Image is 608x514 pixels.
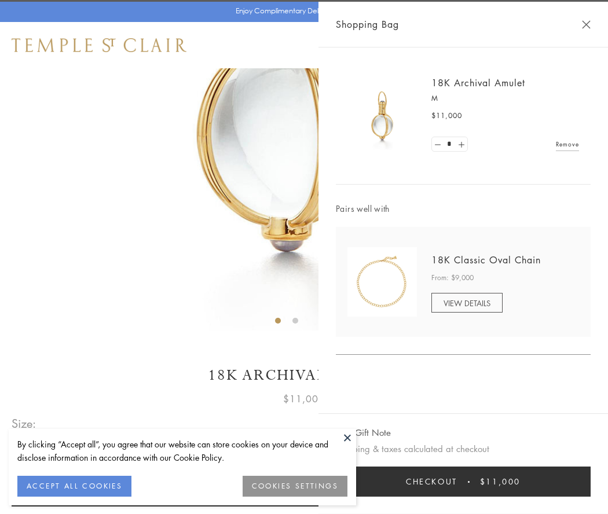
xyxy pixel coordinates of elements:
[17,438,347,464] div: By clicking “Accept all”, you agree that our website can store cookies on your device and disclos...
[12,414,37,433] span: Size:
[336,17,399,32] span: Shopping Bag
[431,272,474,284] span: From: $9,000
[480,475,521,488] span: $11,000
[17,476,131,497] button: ACCEPT ALL COOKIES
[431,293,503,313] a: VIEW DETAILS
[431,110,462,122] span: $11,000
[243,476,347,497] button: COOKIES SETTINGS
[431,254,541,266] a: 18K Classic Oval Chain
[455,137,467,152] a: Set quantity to 2
[582,20,591,29] button: Close Shopping Bag
[431,76,525,89] a: 18K Archival Amulet
[12,365,596,385] h1: 18K Archival Amulet
[431,93,579,104] p: M
[432,137,444,152] a: Set quantity to 0
[347,247,417,317] img: N88865-OV18
[12,38,186,52] img: Temple St. Clair
[336,202,591,215] span: Pairs well with
[556,138,579,150] a: Remove
[336,442,591,456] p: Shipping & taxes calculated at checkout
[236,5,367,17] p: Enjoy Complimentary Delivery & Returns
[406,475,457,488] span: Checkout
[444,298,490,309] span: VIEW DETAILS
[283,391,325,406] span: $11,000
[347,81,417,150] img: 18K Archival Amulet
[336,467,591,497] button: Checkout $11,000
[336,425,391,440] button: Add Gift Note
